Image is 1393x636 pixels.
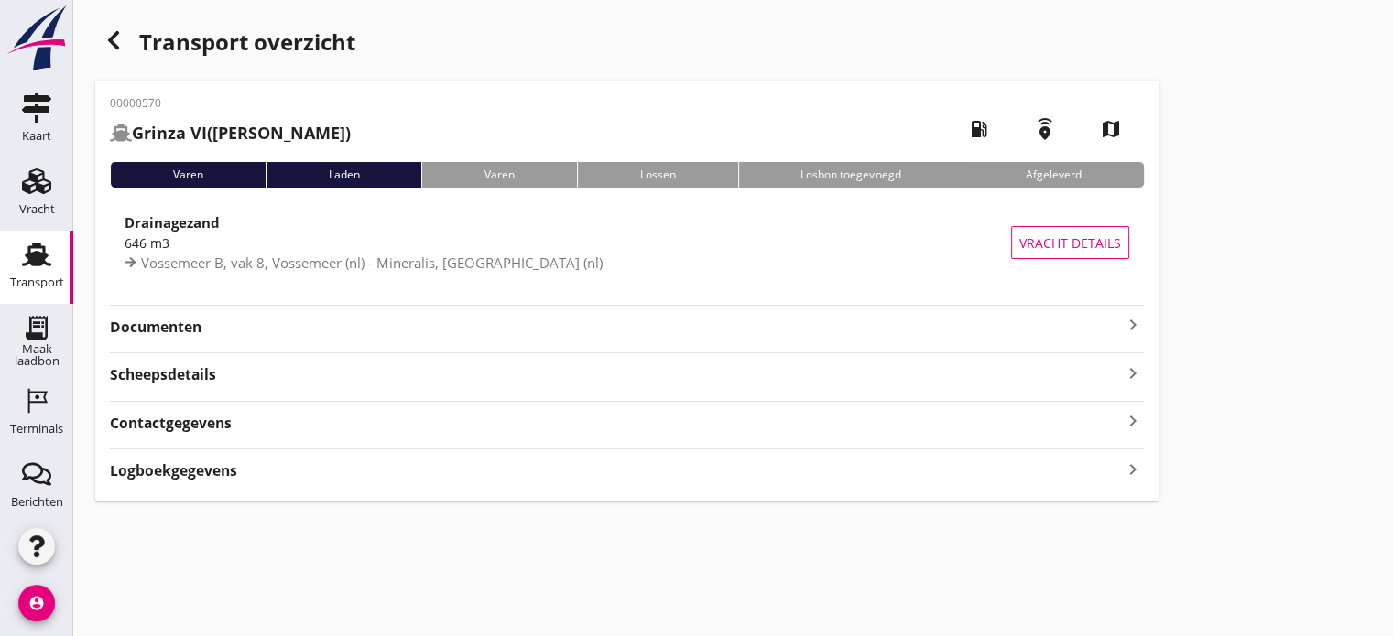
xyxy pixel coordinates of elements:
[125,233,1011,253] div: 646 m3
[1122,314,1144,336] i: keyboard_arrow_right
[10,423,63,435] div: Terminals
[22,130,51,142] div: Kaart
[738,162,963,188] div: Losbon toegevoegd
[110,162,266,188] div: Varen
[110,202,1144,283] a: Drainagezand646 m3Vossemeer B, vak 8, Vossemeer (nl) - Mineralis, [GEOGRAPHIC_DATA] (nl)Vracht de...
[11,496,63,508] div: Berichten
[1122,409,1144,434] i: keyboard_arrow_right
[577,162,738,188] div: Lossen
[4,5,70,72] img: logo-small.a267ee39.svg
[1011,226,1129,259] button: Vracht details
[18,585,55,621] i: account_circle
[132,122,207,144] strong: Grinza VI
[266,162,422,188] div: Laden
[421,162,577,188] div: Varen
[95,22,1159,66] div: Transport overzicht
[953,103,1005,155] i: local_gas_station
[110,121,351,146] h2: ([PERSON_NAME])
[1019,233,1121,253] span: Vracht details
[125,213,220,232] strong: Drainagezand
[110,95,351,112] p: 00000570
[1019,103,1071,155] i: emergency_share
[1122,361,1144,385] i: keyboard_arrow_right
[141,253,603,272] span: Vossemeer B, vak 8, Vossemeer (nl) - Mineralis, [GEOGRAPHIC_DATA] (nl)
[110,460,237,481] strong: Logboekgegevens
[963,162,1144,188] div: Afgeleverd
[1085,103,1137,155] i: map
[19,203,55,215] div: Vracht
[110,364,216,385] strong: Scheepsdetails
[110,413,232,434] strong: Contactgegevens
[110,317,1122,338] strong: Documenten
[10,276,64,288] div: Transport
[1122,457,1144,481] i: keyboard_arrow_right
